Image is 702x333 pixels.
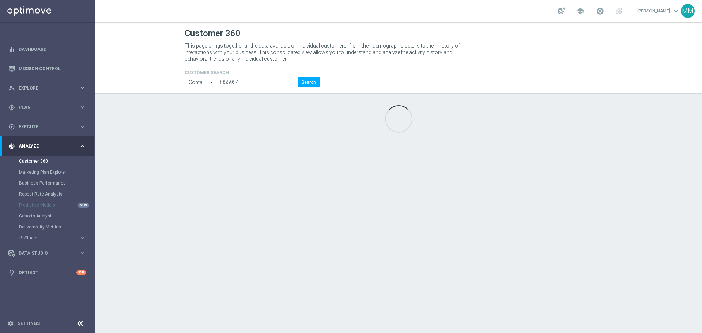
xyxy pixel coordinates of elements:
[8,46,15,53] i: equalizer
[8,85,86,91] button: person_search Explore keyboard_arrow_right
[8,263,86,282] div: Optibot
[19,167,94,178] div: Marketing Plan Explorer
[19,236,72,240] span: BI Studio
[19,39,86,59] a: Dashboard
[79,104,86,111] i: keyboard_arrow_right
[19,211,94,222] div: Cohorts Analysis
[19,222,94,232] div: Deliverability Metrics
[8,66,86,72] button: Mission Control
[79,143,86,150] i: keyboard_arrow_right
[19,180,76,186] a: Business Performance
[8,124,79,130] div: Execute
[7,320,14,327] i: settings
[298,77,320,87] button: Search
[78,203,89,208] div: NEW
[19,169,76,175] a: Marketing Plan Explorer
[8,250,79,257] div: Data Studio
[8,124,15,130] i: play_circle_outline
[79,235,86,242] i: keyboard_arrow_right
[76,270,86,275] div: +10
[19,156,94,167] div: Customer 360
[216,77,294,87] input: Enter CID, Email, name or phone
[19,105,79,110] span: Plan
[19,235,86,241] button: BI Studio keyboard_arrow_right
[8,104,15,111] i: gps_fixed
[576,7,584,15] span: school
[19,191,76,197] a: Repeat Rate Analysis
[19,86,79,90] span: Explore
[18,321,40,326] a: Settings
[8,269,15,276] i: lightbulb
[19,236,79,240] div: BI Studio
[19,144,79,148] span: Analyze
[8,105,86,110] button: gps_fixed Plan keyboard_arrow_right
[8,39,86,59] div: Dashboard
[681,4,695,18] div: MM
[672,7,680,15] span: keyboard_arrow_down
[8,59,86,78] div: Mission Control
[637,5,681,16] a: [PERSON_NAME]keyboard_arrow_down
[8,124,86,130] button: play_circle_outline Execute keyboard_arrow_right
[19,213,76,219] a: Cohorts Analysis
[79,123,86,130] i: keyboard_arrow_right
[8,46,86,52] button: equalizer Dashboard
[8,250,86,256] button: Data Studio keyboard_arrow_right
[185,70,320,75] h4: CUSTOMER SEARCH
[19,200,94,211] div: Predictive Models
[8,143,79,150] div: Analyze
[79,84,86,91] i: keyboard_arrow_right
[19,189,94,200] div: Repeat Rate Analysis
[19,158,76,164] a: Customer 360
[8,104,79,111] div: Plan
[208,77,216,87] i: arrow_drop_down
[185,77,216,87] input: Contains
[185,28,612,39] h1: Customer 360
[19,59,86,78] a: Mission Control
[185,42,466,62] p: This page brings together all the data available on individual customers, from their demographic ...
[19,125,79,129] span: Execute
[8,143,15,150] i: track_changes
[8,85,79,91] div: Explore
[19,251,79,256] span: Data Studio
[19,178,94,189] div: Business Performance
[19,224,76,230] a: Deliverability Metrics
[8,85,15,91] i: person_search
[79,250,86,257] i: keyboard_arrow_right
[8,143,86,149] button: track_changes Analyze keyboard_arrow_right
[19,263,76,282] a: Optibot
[8,270,86,276] button: lightbulb Optibot +10
[19,232,94,243] div: BI Studio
